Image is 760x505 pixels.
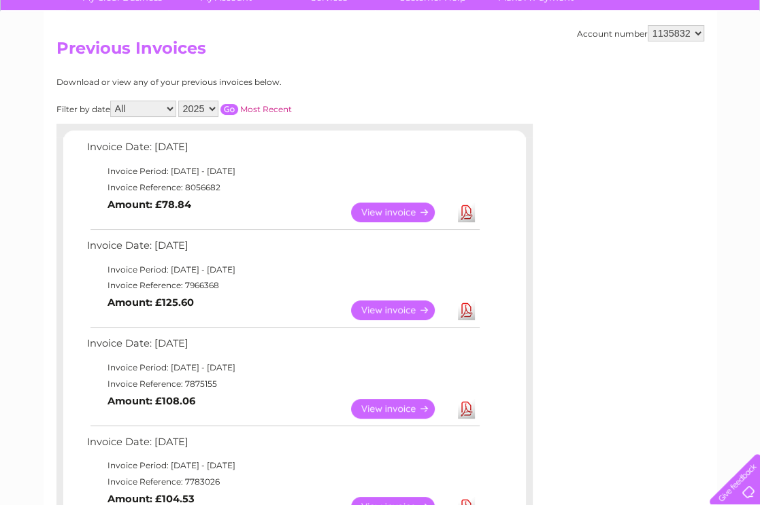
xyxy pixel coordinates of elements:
td: Invoice Date: [DATE] [84,138,482,163]
a: View [351,399,451,419]
div: Clear Business is a trading name of Verastar Limited (registered in [GEOGRAPHIC_DATA] No. 3667643... [59,7,702,66]
img: logo.png [27,35,96,77]
b: Amount: £104.53 [108,493,195,505]
a: Telecoms [593,58,633,68]
a: Download [458,203,475,222]
a: Contact [670,58,703,68]
a: Blog [642,58,661,68]
h2: Previous Invoices [56,39,704,65]
td: Invoice Period: [DATE] - [DATE] [84,262,482,278]
div: Filter by date [56,101,414,117]
b: Amount: £125.60 [108,296,194,309]
td: Invoice Date: [DATE] [84,433,482,458]
a: View [351,203,451,222]
td: Invoice Date: [DATE] [84,334,482,360]
a: Most Recent [240,104,292,114]
td: Invoice Reference: 7875155 [84,376,482,392]
td: Invoice Period: [DATE] - [DATE] [84,360,482,376]
td: Invoice Reference: 7966368 [84,277,482,294]
a: 0333 014 3131 [503,7,597,24]
b: Amount: £78.84 [108,198,191,211]
div: Account number [577,25,704,41]
td: Invoice Reference: 7783026 [84,474,482,490]
div: Download or view any of your previous invoices below. [56,77,414,87]
a: Water [521,58,546,68]
td: Invoice Date: [DATE] [84,237,482,262]
b: Amount: £108.06 [108,395,195,407]
td: Invoice Period: [DATE] - [DATE] [84,457,482,474]
a: Energy [555,58,584,68]
td: Invoice Period: [DATE] - [DATE] [84,163,482,179]
td: Invoice Reference: 8056682 [84,179,482,196]
a: View [351,300,451,320]
a: Download [458,399,475,419]
a: Log out [715,58,747,68]
a: Download [458,300,475,320]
